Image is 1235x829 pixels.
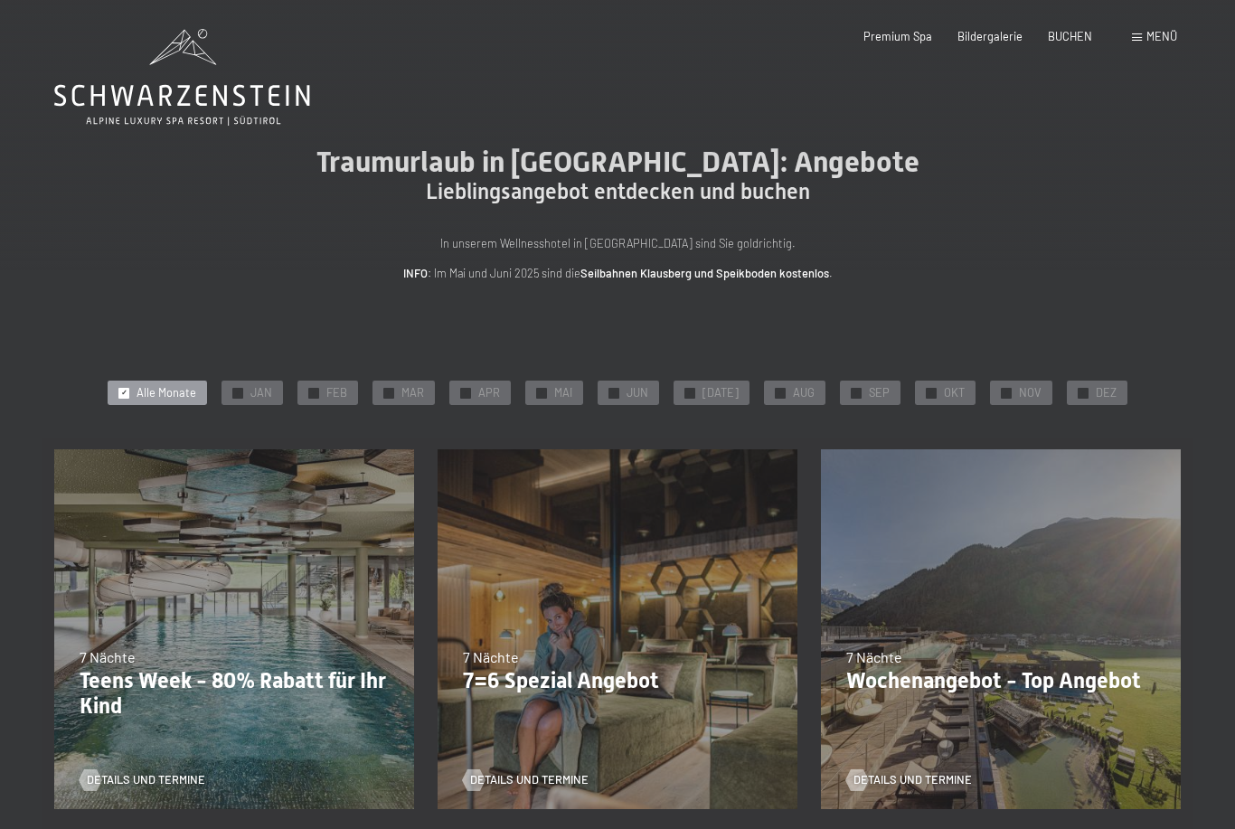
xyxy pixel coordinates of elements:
[463,772,589,788] a: Details und Termine
[687,388,693,398] span: ✓
[853,388,860,398] span: ✓
[1096,385,1117,401] span: DEZ
[702,385,739,401] span: [DATE]
[1080,388,1087,398] span: ✓
[1004,388,1010,398] span: ✓
[611,388,617,398] span: ✓
[121,388,127,398] span: ✓
[463,648,519,665] span: 7 Nächte
[386,388,392,398] span: ✓
[478,385,500,401] span: APR
[470,772,589,788] span: Details und Termine
[256,234,979,252] p: In unserem Wellnesshotel in [GEOGRAPHIC_DATA] sind Sie goldrichtig.
[554,385,572,401] span: MAI
[846,772,972,788] a: Details und Termine
[1146,29,1177,43] span: Menü
[539,388,545,398] span: ✓
[846,668,1155,694] p: Wochenangebot - Top Angebot
[853,772,972,788] span: Details und Termine
[80,648,136,665] span: 7 Nächte
[944,385,965,401] span: OKT
[235,388,241,398] span: ✓
[463,388,469,398] span: ✓
[137,385,196,401] span: Alle Monate
[256,264,979,282] p: : Im Mai und Juni 2025 sind die .
[401,385,424,401] span: MAR
[80,772,205,788] a: Details und Termine
[627,385,648,401] span: JUN
[311,388,317,398] span: ✓
[463,668,772,694] p: 7=6 Spezial Angebot
[929,388,935,398] span: ✓
[778,388,784,398] span: ✓
[869,385,890,401] span: SEP
[863,29,932,43] a: Premium Spa
[426,179,810,204] span: Lieblingsangebot entdecken und buchen
[846,648,902,665] span: 7 Nächte
[316,145,919,179] span: Traumurlaub in [GEOGRAPHIC_DATA]: Angebote
[403,266,428,280] strong: INFO
[326,385,347,401] span: FEB
[87,772,205,788] span: Details und Termine
[1048,29,1092,43] a: BUCHEN
[793,385,815,401] span: AUG
[580,266,829,280] strong: Seilbahnen Klausberg und Speikboden kostenlos
[80,668,389,721] p: Teens Week - 80% Rabatt für Ihr Kind
[250,385,272,401] span: JAN
[957,29,1023,43] a: Bildergalerie
[1019,385,1042,401] span: NOV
